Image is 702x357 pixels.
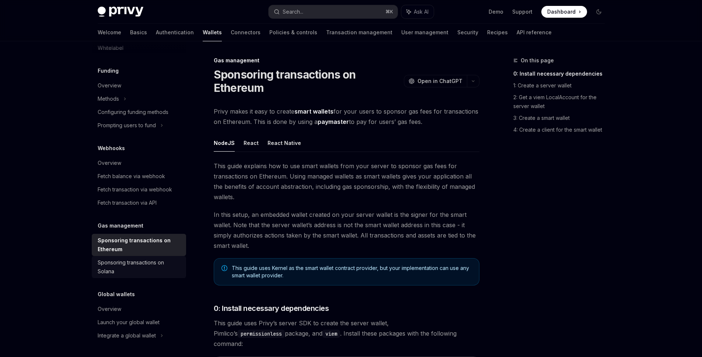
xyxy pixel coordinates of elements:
[268,134,301,152] button: React Native
[521,56,554,65] span: On this page
[214,318,479,349] span: This guide uses Privy’s server SDK to create the server wallet, Pimlico’s package, and . Install ...
[232,264,472,279] span: This guide uses Kernel as the smart wallet contract provider, but your implementation can use any...
[489,8,503,15] a: Demo
[487,24,508,41] a: Recipes
[513,68,611,80] a: 0: Install necessary dependencies
[214,57,479,64] div: Gas management
[404,75,467,87] button: Open in ChatGPT
[318,118,349,126] a: paymaster
[98,144,125,153] h5: Webhooks
[401,5,434,18] button: Ask AI
[385,9,393,15] span: ⌘ K
[214,134,235,152] button: NodeJS
[214,209,479,251] span: In this setup, an embedded wallet created on your server wallet is the signer for the smart walle...
[130,24,147,41] a: Basics
[547,8,576,15] span: Dashboard
[92,302,186,316] a: Overview
[513,112,611,124] a: 3: Create a smart wallet
[513,91,611,112] a: 2: Get a viem LocalAccount for the server wallet
[221,265,227,271] svg: Note
[98,7,143,17] img: dark logo
[98,81,121,90] div: Overview
[593,6,605,18] button: Toggle dark mode
[98,331,156,340] div: Integrate a global wallet
[418,77,462,85] span: Open in ChatGPT
[322,330,340,338] code: viem
[98,66,119,75] h5: Funding
[541,6,587,18] a: Dashboard
[92,105,186,119] a: Configuring funding methods
[98,258,182,276] div: Sponsoring transactions on Solana
[517,24,552,41] a: API reference
[92,316,186,329] a: Launch your global wallet
[269,5,398,18] button: Search...⌘K
[98,198,157,207] div: Fetch transaction via API
[294,108,333,115] strong: smart wallets
[244,134,259,152] button: React
[214,68,401,94] h1: Sponsoring transactions on Ethereum
[269,24,317,41] a: Policies & controls
[92,256,186,278] a: Sponsoring transactions on Solana
[98,221,143,230] h5: Gas management
[156,24,194,41] a: Authentication
[401,24,448,41] a: User management
[214,303,329,313] span: 0: Install necessary dependencies
[98,108,168,117] div: Configuring funding methods
[98,94,119,103] div: Methods
[513,124,611,136] a: 4: Create a client for the smart wallet
[92,196,186,209] a: Fetch transaction via API
[203,24,222,41] a: Wallets
[214,161,479,202] span: This guide explains how to use smart wallets from your server to sponsor gas fees for transaction...
[92,234,186,256] a: Sponsoring transactions on Ethereum
[92,170,186,183] a: Fetch balance via webhook
[214,106,479,127] span: Privy makes it easy to create for your users to sponsor gas fees for transactions on Ethereum. Th...
[98,121,156,130] div: Prompting users to fund
[98,24,121,41] a: Welcome
[512,8,532,15] a: Support
[98,185,172,194] div: Fetch transaction via webhook
[92,79,186,92] a: Overview
[98,305,121,313] div: Overview
[414,8,429,15] span: Ask AI
[283,7,303,16] div: Search...
[326,24,392,41] a: Transaction management
[92,183,186,196] a: Fetch transaction via webhook
[457,24,478,41] a: Security
[98,318,160,327] div: Launch your global wallet
[513,80,611,91] a: 1: Create a server wallet
[92,156,186,170] a: Overview
[98,236,182,254] div: Sponsoring transactions on Ethereum
[98,159,121,167] div: Overview
[98,172,165,181] div: Fetch balance via webhook
[98,290,135,299] h5: Global wallets
[238,330,285,338] code: permissionless
[231,24,261,41] a: Connectors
